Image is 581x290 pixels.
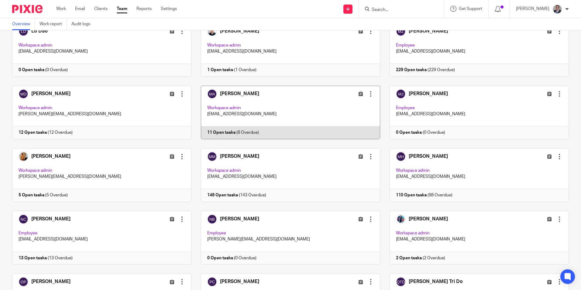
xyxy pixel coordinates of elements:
a: Audit logs [71,18,95,30]
a: Reports [136,6,152,12]
p: [PERSON_NAME] [516,6,549,12]
input: Search [371,7,426,13]
span: Get Support [459,7,482,11]
a: Work [56,6,66,12]
img: thumbnail_IMG_0720.jpg [552,4,562,14]
a: Overview [12,18,35,30]
a: Team [117,6,127,12]
a: Work report [40,18,67,30]
a: Email [75,6,85,12]
a: Settings [161,6,177,12]
img: Pixie [12,5,43,13]
a: Clients [94,6,108,12]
